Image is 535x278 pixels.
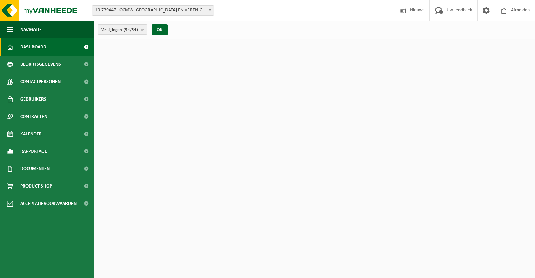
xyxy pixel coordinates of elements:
span: Bedrijfsgegevens [20,56,61,73]
span: Kalender [20,125,42,143]
span: Acceptatievoorwaarden [20,195,77,212]
span: Rapportage [20,143,47,160]
span: Dashboard [20,38,46,56]
span: 10-739447 - OCMW BRUGGE EN VERENIGINGEN - BRUGGE [92,6,214,15]
span: 10-739447 - OCMW BRUGGE EN VERENIGINGEN - BRUGGE [92,5,214,16]
span: Navigatie [20,21,42,38]
span: Product Shop [20,177,52,195]
button: Vestigingen(54/54) [98,24,147,35]
span: Documenten [20,160,50,177]
span: Contracten [20,108,47,125]
span: Gebruikers [20,90,46,108]
span: Vestigingen [101,25,138,35]
span: Contactpersonen [20,73,61,90]
button: OK [152,24,168,35]
count: (54/54) [124,27,138,32]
